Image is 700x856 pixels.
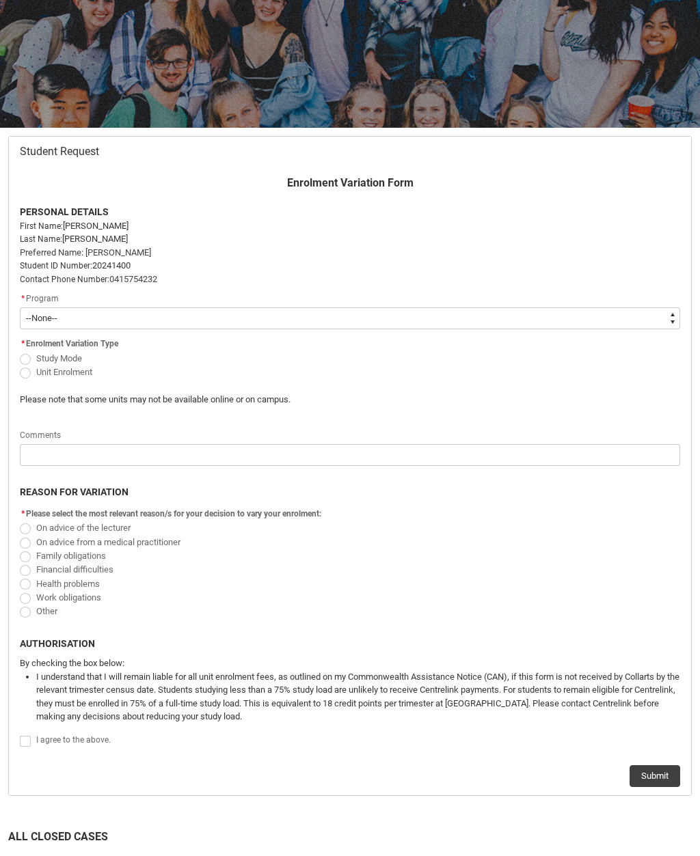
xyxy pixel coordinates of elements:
article: Redu_Student_Request flow [8,136,692,796]
p: [PERSON_NAME] [20,232,680,246]
span: 0415754232 [109,274,157,284]
p: By checking the box below: [20,657,680,670]
span: Program [26,294,59,303]
span: Last Name: [20,234,62,244]
span: Student ID Number: [20,261,92,271]
span: Study Mode [36,353,82,363]
span: Other [36,606,57,616]
span: Enrolment Variation Type [26,339,118,348]
span: Student Request [20,145,99,158]
button: Submit [630,765,680,787]
b: REASON FOR VARIATION [20,486,129,497]
span: Health problems [36,579,100,589]
h2: All Closed Cases [8,829,692,850]
strong: Enrolment Variation Form [287,176,414,189]
abbr: required [21,509,25,519]
span: I agree to the above. [36,735,111,745]
li: I understand that I will remain liable for all unit enrolment fees, as outlined on my Commonwealt... [36,670,680,723]
span: On advice of the lecturer [36,523,131,533]
span: First Name: [20,221,63,231]
span: Please select the most relevant reason/s for your decision to vary your enrolment: [26,509,321,519]
span: Family obligations [36,551,106,561]
span: Contact Phone Number: [20,275,109,284]
span: Comments [20,430,61,440]
p: 20241400 [20,259,680,273]
span: Financial difficulties [36,564,113,575]
strong: PERSONAL DETAILS [20,206,109,217]
p: [PERSON_NAME] [20,219,680,233]
span: Work obligations [36,592,101,603]
b: AUTHORISATION [20,638,95,649]
span: Preferred Name: [PERSON_NAME] [20,247,151,258]
abbr: required [21,294,25,303]
p: Please note that some units may not be available online or on campus. [20,393,511,406]
span: Unit Enrolment [36,367,92,377]
span: On advice from a medical practitioner [36,537,180,547]
abbr: required [21,339,25,348]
